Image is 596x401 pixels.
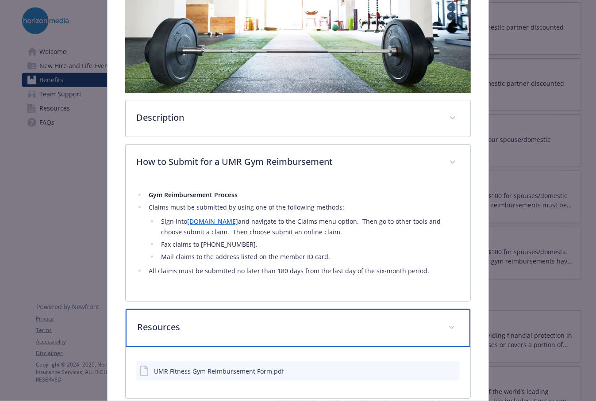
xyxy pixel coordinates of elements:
div: Resources [126,347,470,398]
li: Claims must be submitted by using one of the following methods: [146,202,459,262]
li: Sign into and navigate to the Claims menu option. Then go to other tools and choose submit a clai... [158,216,459,237]
div: How to Submit for a UMR Gym Reimbursement [126,181,470,301]
a: [DOMAIN_NAME] [187,217,238,225]
div: Resources [126,309,470,347]
p: Description [136,111,438,124]
li: Mail claims to the address listed on the member ID card. [158,252,459,262]
div: UMR Fitness Gym Reimbursement Form.pdf [154,367,284,376]
p: Resources [137,321,437,334]
strong: Gym Reimbursement Process [149,191,238,199]
p: How to Submit for a UMR Gym Reimbursement [136,155,438,168]
div: How to Submit for a UMR Gym Reimbursement [126,145,470,181]
button: preview file [448,367,456,376]
button: download file [434,367,441,376]
li: Fax claims to [PHONE_NUMBER]. [158,239,459,250]
div: Description [126,100,470,137]
li: All claims must be submitted no later than 180 days from the last day of the six-month period. [146,266,459,276]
